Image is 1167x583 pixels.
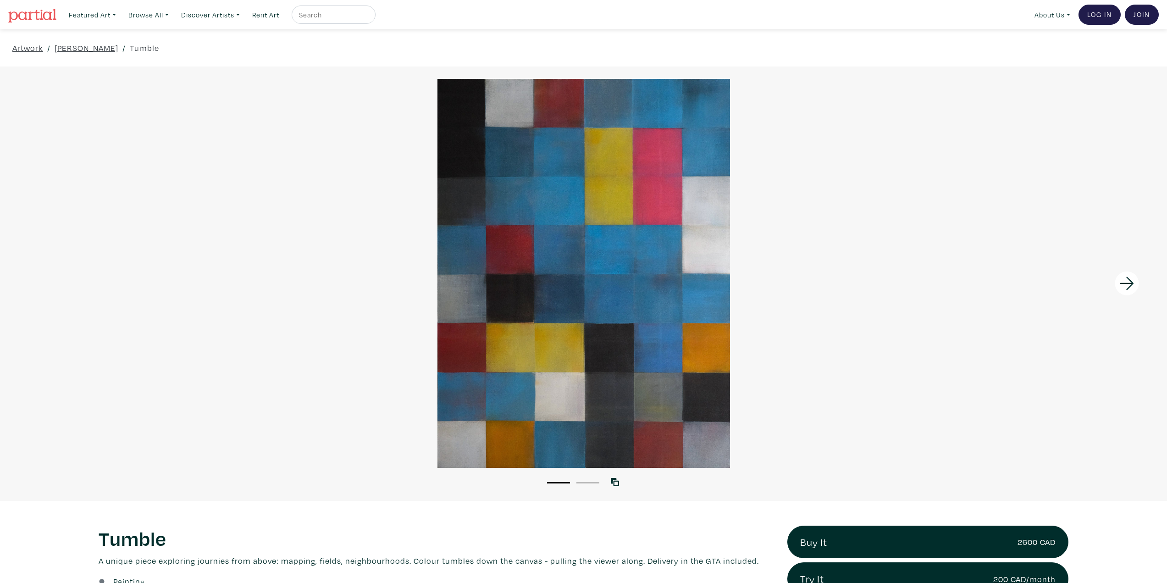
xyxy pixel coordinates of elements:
a: Join [1125,5,1159,25]
a: [PERSON_NAME] [55,42,118,54]
span: / [122,42,126,54]
a: Browse All [124,6,173,24]
input: Search [298,9,367,21]
a: Featured Art [65,6,120,24]
a: Tumble [130,42,159,54]
h1: Tumble [99,526,774,550]
button: 2 of 2 [576,482,599,483]
small: 2600 CAD [1018,536,1056,548]
a: About Us [1030,6,1074,24]
a: Buy It2600 CAD [787,526,1069,559]
span: / [47,42,50,54]
a: Rent Art [248,6,283,24]
a: Artwork [12,42,43,54]
a: Log In [1079,5,1121,25]
button: 1 of 2 [547,482,570,483]
a: Discover Artists [177,6,244,24]
p: A unique piece exploring journies from above: mapping, fields, neighbourhoods. Colour tumbles dow... [99,555,774,567]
